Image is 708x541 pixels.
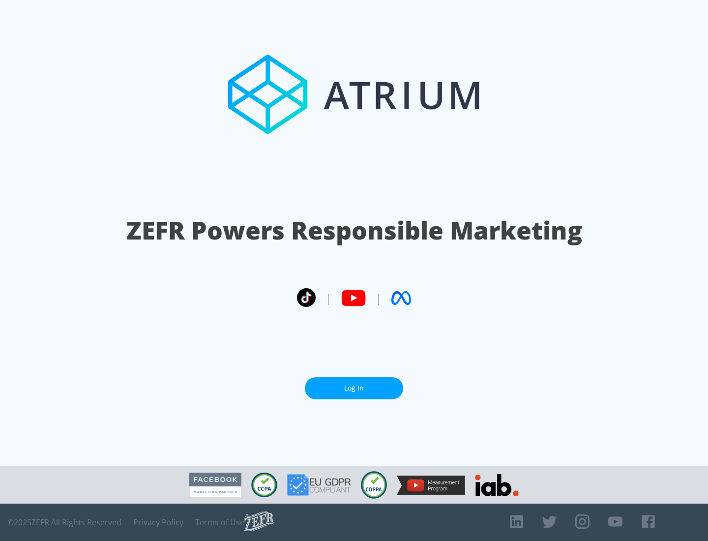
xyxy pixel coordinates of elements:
a: Privacy Policy [133,517,183,527]
img: COPPA Compliant [361,471,387,499]
a: Log In [305,377,403,399]
img: CCPA Compliant [251,473,277,497]
img: Facebook Marketing Partner [189,473,241,498]
img: YouTube Measurement Program [397,476,465,495]
span: © 2025 ZEFR All Rights Reserved [7,517,121,527]
span: | [325,291,331,305]
span: | [376,291,382,305]
h1: ZEFR Powers Responsible Marketing [126,213,582,247]
img: GDPR Compliant [287,474,351,496]
img: IAB [475,474,519,496]
a: Terms of Use [195,517,244,527]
